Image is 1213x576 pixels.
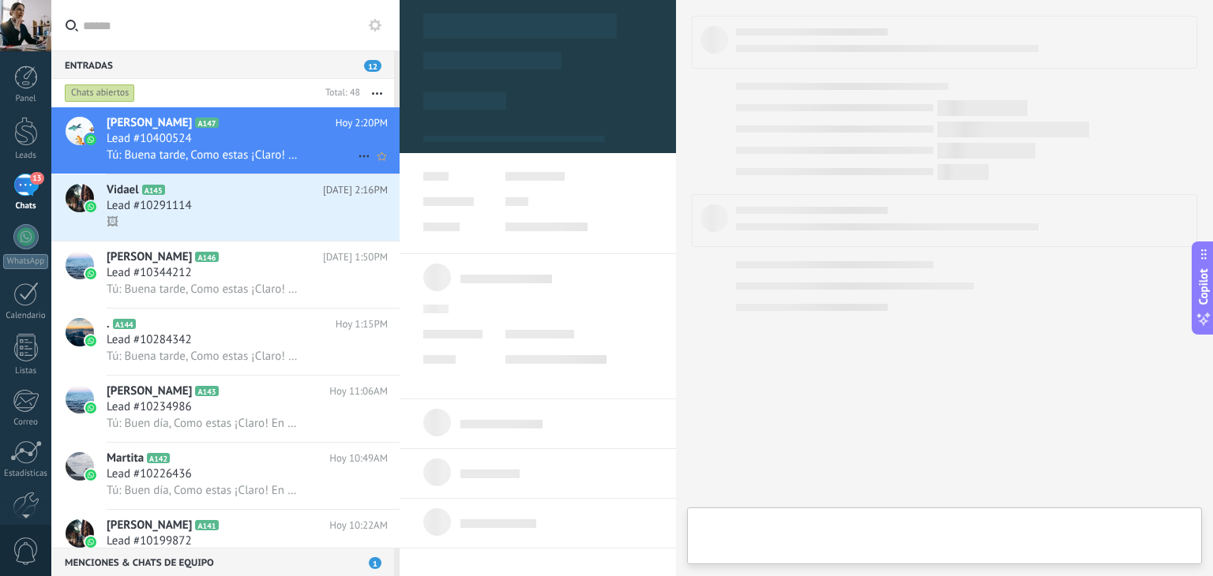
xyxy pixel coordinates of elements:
[107,332,192,348] span: Lead #10284342
[30,172,43,185] span: 13
[107,198,192,214] span: Lead #10291114
[107,466,192,482] span: Lead #10226436
[107,451,144,466] span: Martita
[107,265,192,281] span: Lead #10344212
[107,416,301,431] span: Tú: Buen día, Como estas ¡Claro! En el transcurso de la [DATE] el Abogado se comunicara contigo p...
[107,349,301,364] span: Tú: Buena tarde, Como estas ¡Claro! En el transcurso de la tarde el Abogado se comunicara contigo...
[107,383,192,399] span: [PERSON_NAME]
[323,182,388,198] span: [DATE] 2:16PM
[3,417,49,428] div: Correo
[107,115,192,131] span: [PERSON_NAME]
[369,557,381,569] span: 1
[336,115,388,131] span: Hoy 2:20PM
[107,282,301,297] span: Tú: Buena tarde, Como estas ¡Claro! En el transcurso de la tarde el Abogado se comunicara contigo...
[3,311,49,321] div: Calendario
[195,118,218,128] span: A147
[3,151,49,161] div: Leads
[336,316,388,332] span: Hoy 1:15PM
[51,174,400,241] a: avatariconVidaelA145[DATE] 2:16PMLead #10291114🖼
[107,316,110,332] span: .
[51,548,394,576] div: Menciones & Chats de equipo
[319,85,360,101] div: Total: 48
[1196,269,1211,305] span: Copilot
[107,182,139,198] span: Vidael
[329,518,388,533] span: Hoy 10:22AM
[107,533,192,549] span: Lead #10199872
[85,268,96,279] img: icon
[65,84,135,103] div: Chats abiertos
[3,254,48,269] div: WhatsApp
[51,107,400,174] a: avataricon[PERSON_NAME]A147Hoy 2:20PMLead #10400524Tú: Buena tarde, Como estas ¡Claro! En un mome...
[3,469,49,479] div: Estadísticas
[51,309,400,375] a: avataricon.A144Hoy 1:15PMLead #10284342Tú: Buena tarde, Como estas ¡Claro! En el transcurso de la...
[107,518,192,533] span: [PERSON_NAME]
[323,249,388,265] span: [DATE] 1:50PM
[85,537,96,548] img: icon
[147,453,170,463] span: A142
[364,60,381,72] span: 12
[329,451,388,466] span: Hoy 10:49AM
[107,131,192,147] span: Lead #10400524
[85,134,96,145] img: icon
[329,383,388,399] span: Hoy 11:06AM
[195,386,218,396] span: A143
[3,94,49,104] div: Panel
[51,241,400,308] a: avataricon[PERSON_NAME]A146[DATE] 1:50PMLead #10344212Tú: Buena tarde, Como estas ¡Claro! En el t...
[142,185,165,195] span: A145
[107,249,192,265] span: [PERSON_NAME]
[107,215,118,230] span: 🖼
[195,252,218,262] span: A146
[85,402,96,413] img: icon
[195,520,218,530] span: A141
[107,483,301,498] span: Tú: Buen día, Como estas ¡Claro! En el transcurso de la [DATE] el Abogado se comunicara contigo p...
[51,443,400,509] a: avatariconMartitaA142Hoy 10:49AMLead #10226436Tú: Buen día, Como estas ¡Claro! En el transcurso d...
[85,201,96,212] img: icon
[3,201,49,211] div: Chats
[51,376,400,442] a: avataricon[PERSON_NAME]A143Hoy 11:06AMLead #10234986Tú: Buen día, Como estas ¡Claro! En el transc...
[3,366,49,376] div: Listas
[85,335,96,346] img: icon
[107,148,301,163] span: Tú: Buena tarde, Como estas ¡Claro! En un momento el Abogado se comunicara contigo para darte tu ...
[113,319,136,329] span: A144
[51,50,394,79] div: Entradas
[85,469,96,481] img: icon
[107,399,192,415] span: Lead #10234986
[51,510,400,576] a: avataricon[PERSON_NAME]A141Hoy 10:22AMLead #10199872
